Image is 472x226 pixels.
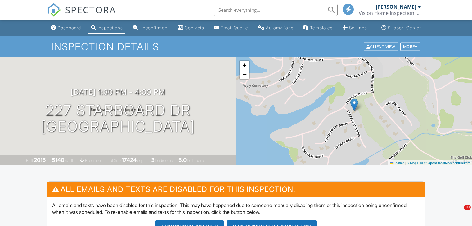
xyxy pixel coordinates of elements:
[139,25,168,30] div: Unconfirmed
[364,42,398,51] div: Client View
[310,25,333,30] div: Templates
[390,161,404,165] a: Leaflet
[26,158,33,163] span: Built
[130,22,170,34] a: Unconfirmed
[388,25,421,30] div: Support Center
[349,25,367,30] div: Settings
[151,157,155,163] div: 3
[47,8,116,21] a: SPECTORA
[451,205,466,220] iframe: Intercom live chat
[65,3,116,16] span: SPECTORA
[266,25,294,30] div: Automations
[242,71,246,78] span: −
[340,22,370,34] a: Settings
[137,158,145,163] span: sq.ft.
[400,42,420,51] div: More
[376,4,416,10] div: [PERSON_NAME]
[57,25,81,30] div: Dashboard
[52,202,420,216] p: All emails and texts have been disabled for this inspection. This may have happened due to someon...
[240,70,249,79] a: Zoom out
[175,22,207,34] a: Contacts
[350,98,358,111] img: Marker
[221,25,248,30] div: Email Queue
[47,3,61,17] img: The Best Home Inspection Software - Spectora
[464,205,471,210] span: 10
[108,158,121,163] span: Lot Size
[88,22,125,34] a: Inspections
[178,157,187,163] div: 5.0
[407,161,423,165] a: © MapTiler
[51,41,421,52] h1: Inspection Details
[214,4,338,16] input: Search everything...
[85,158,102,163] span: basement
[71,88,165,96] h3: [DATE] 1:30 pm - 4:30 pm
[359,10,421,16] div: Vision Home Inspection, LLC
[48,22,83,34] a: Dashboard
[240,61,249,70] a: Zoom in
[405,161,406,165] span: |
[242,61,246,69] span: +
[363,44,400,49] a: Client View
[301,22,335,34] a: Templates
[65,158,74,163] span: sq. ft.
[97,25,123,30] div: Inspections
[185,25,204,30] div: Contacts
[155,158,173,163] span: bedrooms
[41,102,195,135] h1: 227 Starboard Dr [GEOGRAPHIC_DATA]
[187,158,205,163] span: bathrooms
[212,22,251,34] a: Email Queue
[34,157,46,163] div: 2015
[47,182,425,197] h3: All emails and texts are disabled for this inspection!
[52,157,64,163] div: 5140
[122,157,137,163] div: 17424
[379,22,424,34] a: Support Center
[256,22,296,34] a: Automations (Basic)
[424,161,470,165] a: © OpenStreetMap contributors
